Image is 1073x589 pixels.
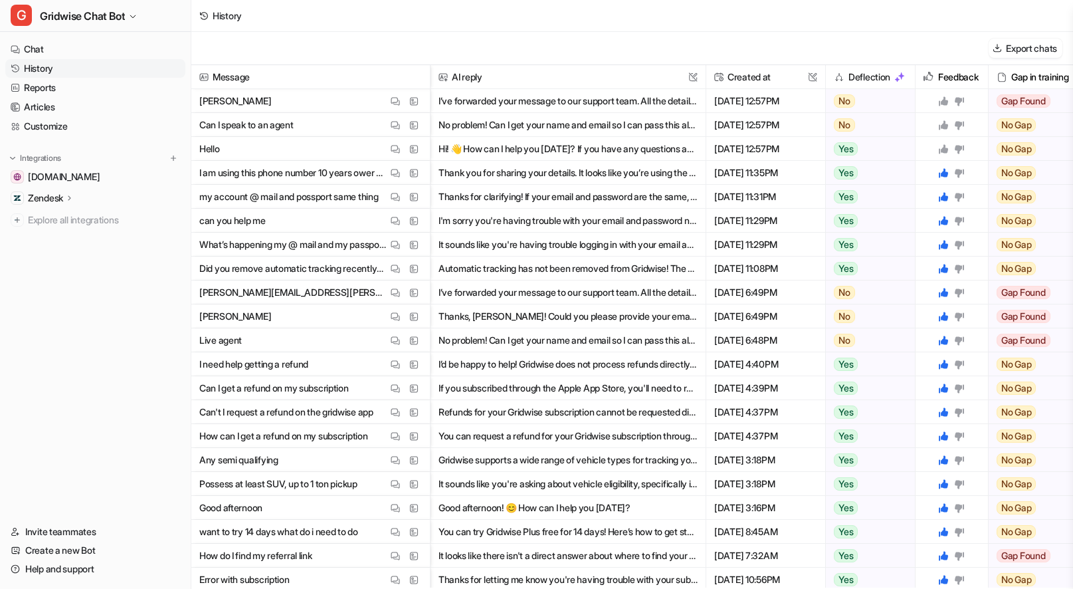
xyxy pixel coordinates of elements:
[997,262,1036,275] span: No Gap
[826,472,908,496] button: Yes
[997,334,1050,347] span: Gap Found
[997,142,1036,156] span: No Gap
[712,400,820,424] span: [DATE] 4:37PM
[712,376,820,400] span: [DATE] 4:39PM
[439,424,698,448] button: You can request a refund for your Gridwise subscription through the platform where you purchased ...
[712,328,820,352] span: [DATE] 6:48PM
[834,406,858,419] span: Yes
[834,310,855,323] span: No
[5,168,185,186] a: gridwise.io[DOMAIN_NAME]
[826,448,908,472] button: Yes
[5,523,185,541] a: Invite teammates
[834,477,858,491] span: Yes
[997,238,1036,251] span: No Gap
[439,281,698,304] button: I’ve forwarded your message to our support team. All the details from this conversation have been...
[826,113,908,137] button: No
[938,65,979,89] h2: Feedback
[28,209,180,231] span: Explore all integrations
[5,40,185,59] a: Chat
[5,117,185,136] a: Customize
[199,185,379,209] p: my account @ mail and possport same thing
[712,304,820,328] span: [DATE] 6:49PM
[834,525,858,538] span: Yes
[997,94,1050,108] span: Gap Found
[40,7,125,25] span: Gridwise Chat Bot
[439,233,698,257] button: It sounds like you're having trouble logging in with your email and password. Here are a few thin...
[439,520,698,544] button: You can try Gridwise Plus free for 14 days! Here’s how to get started: 1. Open the Gridwise app. ...
[712,281,820,304] span: [DATE] 6:49PM
[834,142,858,156] span: Yes
[439,400,698,424] button: Refunds for your Gridwise subscription cannot be requested directly through the Gridwise app. All...
[199,400,373,424] p: Can't I request a refund on the gridwise app
[712,113,820,137] span: [DATE] 12:57PM
[834,238,858,251] span: Yes
[5,560,185,578] a: Help and support
[826,233,908,257] button: Yes
[826,544,908,568] button: Yes
[199,496,262,520] p: Good afternoon
[439,257,698,281] button: Automatic tracking has not been removed from Gridwise! The automatic mileage tracking feature is ...
[997,525,1036,538] span: No Gap
[712,209,820,233] span: [DATE] 11:29PM
[169,154,178,163] img: menu_add.svg
[8,154,17,163] img: expand menu
[997,214,1036,227] span: No Gap
[712,65,820,89] span: Created at
[436,65,700,89] span: AI reply
[826,352,908,376] button: Yes
[989,39,1062,58] button: Export chats
[997,286,1050,299] span: Gap Found
[712,424,820,448] span: [DATE] 4:37PM
[199,161,387,185] p: I am using this phone number 10 years ower mt @ [PASSPORT]@ hotmail .com my passport Gucukoglu 28...
[439,161,698,185] button: Thank you for sharing your details. It looks like you’re using the same email and password for yo...
[997,573,1036,586] span: No Gap
[5,211,185,229] a: Explore all integrations
[997,453,1036,467] span: No Gap
[213,9,242,23] div: History
[199,257,387,281] p: Did you remove automatic tracking recently???
[11,213,24,227] img: explore all integrations
[997,166,1036,179] span: No Gap
[997,190,1036,203] span: No Gap
[826,137,908,161] button: Yes
[826,185,908,209] button: Yes
[439,496,698,520] button: Good afternoon! 😊 How can I help you [DATE]?
[834,118,855,132] span: No
[199,424,368,448] p: How can I get a refund on my subscription
[834,573,858,586] span: Yes
[199,520,358,544] p: want to try 14 days what do i need to do
[997,358,1036,371] span: No Gap
[199,472,357,496] p: Possess at least SUV, up to 1 ton pickup
[199,544,312,568] p: How do I find my referral link
[826,257,908,281] button: Yes
[712,185,820,209] span: [DATE] 11:31PM
[20,153,61,164] p: Integrations
[834,190,858,203] span: Yes
[712,496,820,520] span: [DATE] 3:16PM
[826,328,908,352] button: No
[439,89,698,113] button: I’ve forwarded your message to our support team. All the details from this conversation have been...
[197,65,425,89] span: Message
[439,209,698,233] button: I'm sorry you're having trouble with your email and password not working—I'm here to help! Here a...
[5,98,185,116] a: Articles
[199,113,294,137] p: Can I speak to an agent
[834,262,858,275] span: Yes
[826,209,908,233] button: Yes
[712,233,820,257] span: [DATE] 11:29PM
[848,65,890,89] h2: Deflection
[199,89,271,113] p: [PERSON_NAME]
[712,472,820,496] span: [DATE] 3:18PM
[997,429,1036,443] span: No Gap
[712,520,820,544] span: [DATE] 8:45AM
[826,496,908,520] button: Yes
[826,89,908,113] button: No
[199,209,266,233] p: can you help me
[28,191,63,205] p: Zendesk
[439,352,698,376] button: I’d be happy to help! Gridwise does not process refunds directly, since all subscription payments...
[834,382,858,395] span: Yes
[834,453,858,467] span: Yes
[712,352,820,376] span: [DATE] 4:40PM
[997,501,1036,515] span: No Gap
[439,328,698,352] button: No problem! Can I get your name and email so I can pass this along to our support team?
[439,113,698,137] button: No problem! Can I get your name and email so I can pass this along to our support team? Once I ha...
